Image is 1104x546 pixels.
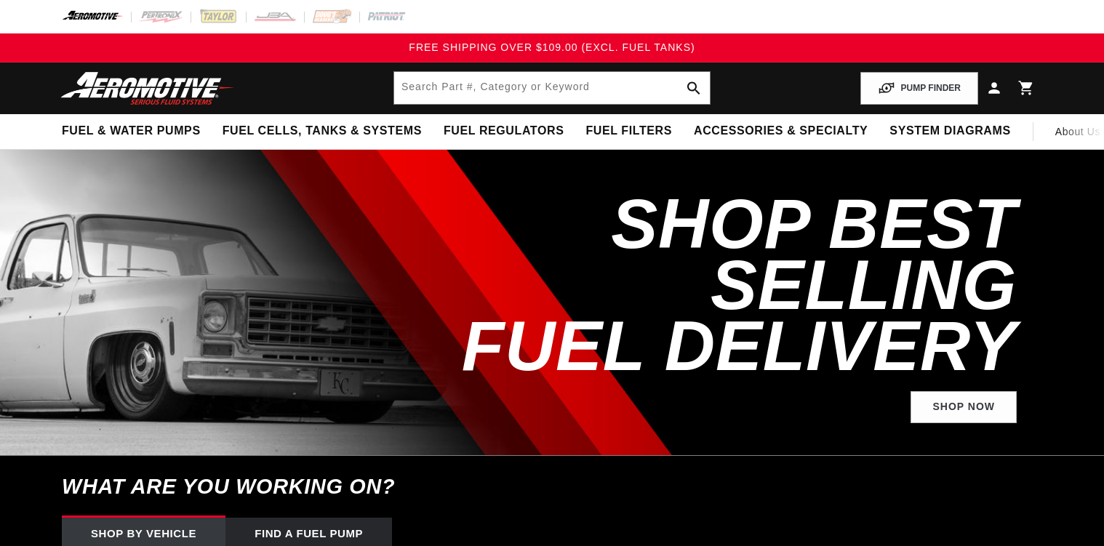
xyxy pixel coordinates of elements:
[25,456,1079,518] h6: What are you working on?
[223,124,422,139] span: Fuel Cells, Tanks & Systems
[889,124,1010,139] span: System Diagrams
[683,114,879,148] summary: Accessories & Specialty
[409,41,695,53] span: FREE SHIPPING OVER $109.00 (EXCL. FUEL TANKS)
[62,124,201,139] span: Fuel & Water Pumps
[678,72,710,104] button: search button
[575,114,683,148] summary: Fuel Filters
[57,71,239,105] img: Aeromotive
[212,114,433,148] summary: Fuel Cells, Tanks & Systems
[860,72,978,105] button: PUMP FINDER
[395,193,1017,377] h2: SHOP BEST SELLING FUEL DELIVERY
[433,114,575,148] summary: Fuel Regulators
[585,124,672,139] span: Fuel Filters
[694,124,868,139] span: Accessories & Specialty
[394,72,710,104] input: Search by Part Number, Category or Keyword
[879,114,1021,148] summary: System Diagrams
[1055,126,1100,137] span: About Us
[444,124,564,139] span: Fuel Regulators
[911,391,1017,424] a: Shop Now
[51,114,212,148] summary: Fuel & Water Pumps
